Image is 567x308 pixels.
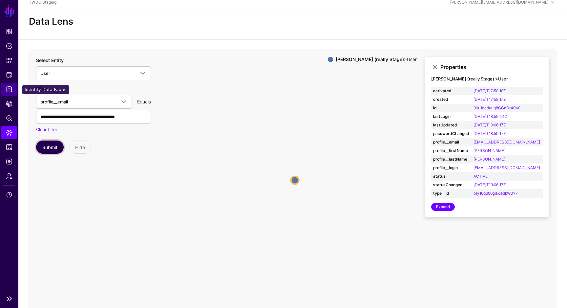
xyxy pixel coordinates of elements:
[1,39,17,53] a: Policies
[1,83,17,96] a: Identity Data Fabric
[1,97,17,110] a: CAEP Hub
[1,141,17,154] a: Reports
[473,191,518,196] a: oty16q600grkdedbW0x7
[36,127,57,132] a: Clear filter
[1,68,17,81] a: Protected Systems
[6,72,12,78] span: Protected Systems
[473,105,520,110] a: 00u1eaduug8GGnDr40x8
[473,97,506,102] a: [DATE]T17:58:17Z
[1,155,17,168] a: Logs
[6,43,12,49] span: Policies
[433,139,470,145] strong: profile__email
[6,115,12,121] span: Policy Lens
[6,173,12,179] span: Admin
[431,76,498,81] strong: [PERSON_NAME] (really Stage) >
[433,173,470,179] strong: status
[440,64,543,70] h3: Properties
[473,148,505,153] a: [PERSON_NAME]
[1,25,17,38] a: Dashboard
[473,140,540,144] a: [EMAIL_ADDRESS][DOMAIN_NAME]
[40,71,50,76] span: User
[6,57,12,64] span: Snippets
[40,99,68,104] span: profile__email
[433,88,470,94] strong: activated
[473,157,505,162] a: [PERSON_NAME]
[4,4,15,18] a: SGNL
[1,54,17,67] a: Snippets
[36,57,64,64] label: Select Entity
[6,144,12,150] span: Reports
[431,77,543,82] h4: User
[6,28,12,35] span: Dashboard
[29,16,73,27] h2: Data Lens
[1,112,17,125] a: Policy Lens
[473,122,506,127] a: [DATE]T19:06:17Z
[473,182,506,187] a: [DATE]T19:06:17Z
[6,129,12,136] span: Data Lens
[69,141,91,154] button: Hide
[6,158,12,165] span: Logs
[431,203,455,211] a: Expand
[433,190,470,196] strong: type__id
[36,141,64,154] button: Submit
[433,131,470,137] strong: passwordChanged
[473,131,506,136] a: [DATE]T18:59:17Z
[473,88,506,93] a: [DATE]T17:58:18Z
[135,98,154,105] div: Equals
[473,114,507,119] a: [DATE]T18:59:44Z
[334,57,418,62] div: > User
[433,156,470,162] strong: profile__lastName
[433,97,470,102] strong: created
[473,174,488,179] a: ACTIVE
[433,114,470,120] strong: lastLogin
[1,126,17,139] a: Data Lens
[6,191,12,198] span: Support
[433,122,470,128] strong: lastUpdated
[6,86,12,93] span: Identity Data Fabric
[433,165,470,171] strong: profile__login
[433,105,470,111] strong: id
[22,85,69,94] div: Identity Data Fabric
[1,169,17,183] a: Admin
[433,148,470,154] strong: profile__firstName
[433,182,470,188] strong: statusChanged
[336,56,404,62] strong: [PERSON_NAME] (really Stage)
[473,165,540,170] a: [EMAIL_ADDRESS][DOMAIN_NAME]
[6,100,12,107] span: CAEP Hub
